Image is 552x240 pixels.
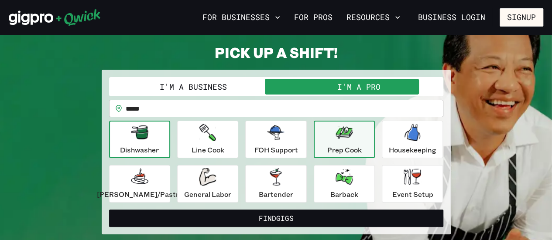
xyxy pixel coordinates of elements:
[199,10,284,25] button: For Businesses
[382,121,443,158] button: Housekeeping
[314,165,375,203] button: Barback
[254,145,298,155] p: FOH Support
[276,79,442,95] button: I'm a Pro
[177,165,238,203] button: General Labor
[411,8,493,27] a: Business Login
[102,44,451,61] h2: PICK UP A SHIFT!
[314,121,375,158] button: Prep Cook
[259,189,293,199] p: Bartender
[330,189,358,199] p: Barback
[392,189,433,199] p: Event Setup
[343,10,404,25] button: Resources
[109,165,170,203] button: [PERSON_NAME]/Pastry
[177,121,238,158] button: Line Cook
[120,145,159,155] p: Dishwasher
[389,145,436,155] p: Housekeeping
[97,189,182,199] p: [PERSON_NAME]/Pastry
[184,189,231,199] p: General Labor
[500,8,543,27] button: Signup
[109,210,443,227] button: FindGigs
[245,165,306,203] button: Bartender
[327,145,361,155] p: Prep Cook
[109,121,170,158] button: Dishwasher
[382,165,443,203] button: Event Setup
[245,121,306,158] button: FOH Support
[192,145,224,155] p: Line Cook
[291,10,336,25] a: For Pros
[111,79,276,95] button: I'm a Business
